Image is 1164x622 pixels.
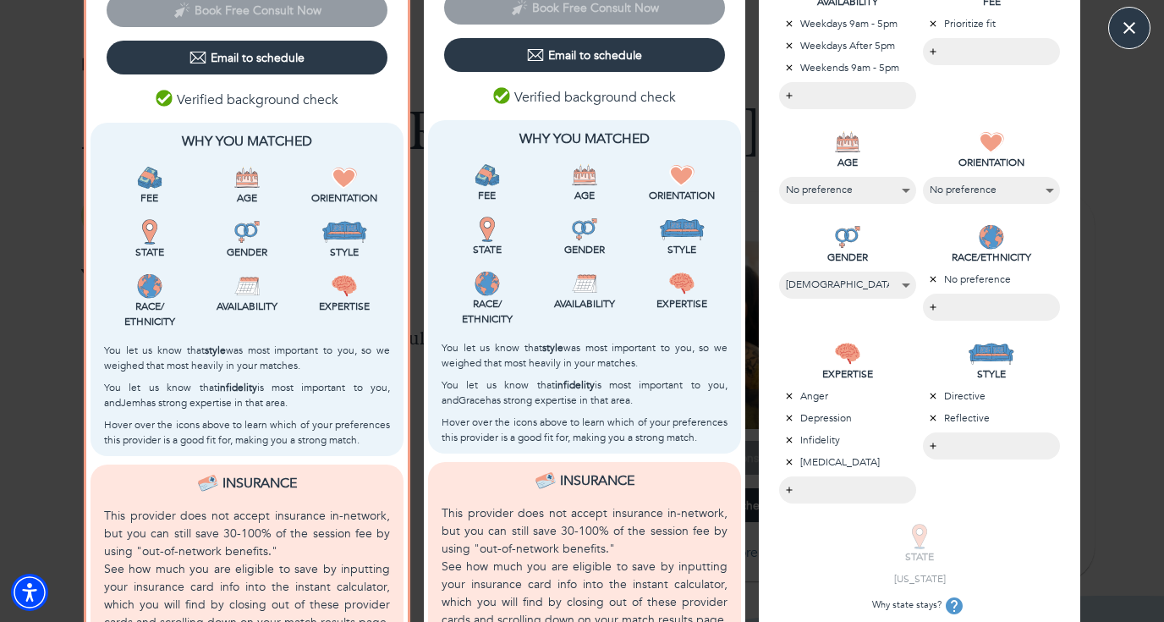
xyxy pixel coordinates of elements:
[779,16,916,31] p: Weekdays 9am - 5pm
[104,299,195,329] p: Race/ Ethnicity
[104,245,195,260] p: State
[555,378,595,392] b: infidelity
[779,454,916,470] p: [MEDICAL_DATA]
[923,250,1060,265] p: RACE/ETHNICITY
[979,224,1004,250] img: RACE/ETHNICITY
[321,219,368,245] img: Style
[104,343,390,373] p: You let us know that was most important to you, so we weighed that most heavily in your matches.
[332,273,357,299] img: Expertise
[299,245,390,260] p: Style
[217,381,257,394] b: infidelity
[442,188,532,203] p: Fee
[107,41,387,74] button: Email to schedule
[979,129,1004,155] img: ORIENTATION
[851,571,988,586] p: [US_STATE]
[234,273,260,299] img: Availability
[779,60,916,75] p: Weekends 9am - 5pm
[222,473,297,493] p: Insurance
[851,549,988,564] p: STATE
[104,417,390,448] p: Hover over the icons above to learn which of your preferences this provider is a good fit for, ma...
[637,242,727,257] p: Style
[923,16,1060,31] p: Prioritize fit
[189,49,305,66] div: Email to schedule
[104,507,390,560] p: This provider does not accept insurance in-network, but you can still save 30-100% of the session...
[442,377,727,408] p: You let us know that is most important to you, and Grace has strong expertise in that area.
[923,410,1060,426] p: Reflective
[299,190,390,206] p: Orientation
[442,242,532,257] p: State
[779,250,916,265] p: GENDER
[156,90,338,110] p: Verified background check
[942,593,967,619] button: tooltip
[923,155,1060,170] p: ORIENTATION
[104,380,390,410] p: You let us know that is most important to you, and Jem has strong expertise in that area.
[572,271,597,296] img: Availability
[923,388,1060,404] p: Directive
[539,296,629,311] p: Availability
[442,129,727,149] p: Why You Matched
[659,217,706,242] img: Style
[104,219,195,260] div: This provider is licensed to work in your state.
[493,87,676,107] p: Verified background check
[107,1,387,17] span: This provider has not yet shared their calendar link. Please email the provider to schedule
[542,341,563,355] b: style
[572,162,597,188] img: Age
[923,366,1060,382] p: STYLE
[442,296,532,327] p: Race/ Ethnicity
[201,245,292,260] p: Gender
[779,432,916,448] p: Infidelity
[637,188,727,203] p: Orientation
[669,162,695,188] img: Orientation
[539,242,629,257] p: Gender
[201,299,292,314] p: Availability
[137,219,162,245] img: State
[205,344,226,357] b: style
[234,165,260,190] img: Age
[442,340,727,371] p: You let us know that was most important to you, so we weighed that most heavily in your matches.
[234,219,260,245] img: Gender
[332,165,357,190] img: Orientation
[779,155,916,170] p: AGE
[779,38,916,53] p: Weekdays After 5pm
[475,217,500,242] img: State
[137,165,162,190] img: Fee
[475,271,500,296] img: Race/<br />Ethnicity
[907,524,932,549] img: STATE
[637,296,727,311] p: Expertise
[442,415,727,445] p: Hover over the icons above to learn which of your preferences this provider is a good fit for, ma...
[539,188,629,203] p: Age
[851,593,988,619] p: Why state stays?
[201,190,292,206] p: Age
[104,190,195,206] p: Fee
[968,341,1014,366] img: STYLE
[923,272,1060,287] p: No preference
[835,341,860,366] img: EXPERTISE
[299,299,390,314] p: Expertise
[835,224,860,250] img: GENDER
[475,162,500,188] img: Fee
[779,366,916,382] p: EXPERTISE
[137,273,162,299] img: Race/<br />Ethnicity
[669,271,695,296] img: Expertise
[835,129,860,155] img: AGE
[442,217,532,257] div: This provider is licensed to work in your state.
[779,388,916,404] p: Anger
[104,131,390,151] p: Why You Matched
[572,217,597,242] img: Gender
[527,47,642,63] div: Email to schedule
[444,38,725,72] button: Email to schedule
[442,504,727,558] p: This provider does not accept insurance in-network, but you can still save 30-100% of the session...
[560,471,634,491] p: Insurance
[11,574,48,611] div: Accessibility Menu
[779,410,916,426] p: Depression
